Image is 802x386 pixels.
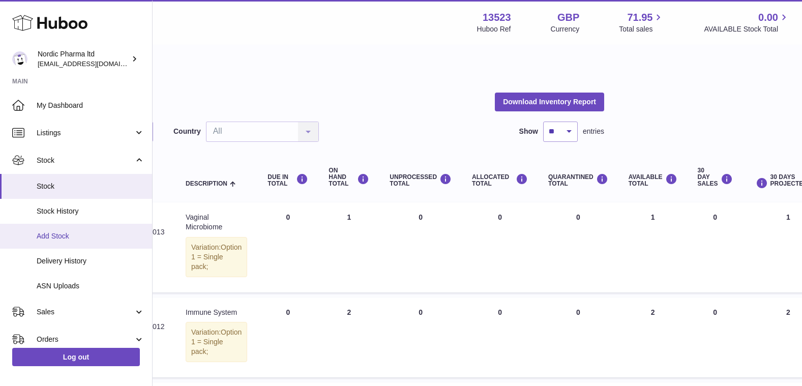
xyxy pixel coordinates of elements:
div: ALLOCATED Total [472,173,528,187]
button: Download Inventory Report [495,93,604,111]
div: DUE IN TOTAL [268,173,308,187]
span: 71.95 [627,11,652,24]
div: Nordic Pharma ltd [38,49,129,69]
div: QUARANTINED Total [548,173,608,187]
span: 0 [576,213,580,221]
label: Country [173,127,201,136]
span: Stock [37,156,134,165]
a: 0.00 AVAILABLE Stock Total [704,11,790,34]
div: Immune System [186,308,247,317]
div: Currency [551,24,580,34]
img: chika.alabi@nordicpharma.com [12,51,27,67]
span: AVAILABLE Stock Total [704,24,790,34]
td: 0 [257,202,318,292]
td: 1 [318,202,379,292]
span: entries [583,127,604,136]
span: My Dashboard [37,101,144,110]
td: 0 [462,298,538,378]
a: Log out [12,348,140,366]
div: Variation: [186,237,247,277]
span: [EMAIL_ADDRESS][DOMAIN_NAME] [38,60,150,68]
td: 0 [257,298,318,378]
strong: GBP [557,11,579,24]
span: 0.00 [758,11,778,24]
span: Listings [37,128,134,138]
td: 0 [379,298,462,378]
td: 2 [618,298,688,378]
div: Huboo Ref [477,24,511,34]
span: Stock History [37,206,144,216]
div: Variation: [186,322,247,362]
span: Delivery History [37,256,144,266]
label: Show [519,127,538,136]
span: Option 1 = Single pack; [191,328,242,355]
div: UNPROCESSED Total [390,173,452,187]
strong: 13523 [483,11,511,24]
span: 0 [576,308,580,316]
span: Option 1 = Single pack; [191,243,242,271]
div: Vaginal Microbiome [186,213,247,232]
td: 0 [379,202,462,292]
div: 30 DAY SALES [698,167,733,188]
span: Stock [37,182,144,191]
td: 1 [618,202,688,292]
td: 0 [462,202,538,292]
span: Total sales [619,24,664,34]
span: Orders [37,335,134,344]
td: 0 [688,202,743,292]
span: Sales [37,307,134,317]
span: Add Stock [37,231,144,241]
td: 0 [688,298,743,378]
td: 2 [318,298,379,378]
span: Description [186,181,227,187]
span: ASN Uploads [37,281,144,291]
div: AVAILABLE Total [629,173,677,187]
div: ON HAND Total [329,167,369,188]
a: 71.95 Total sales [619,11,664,34]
